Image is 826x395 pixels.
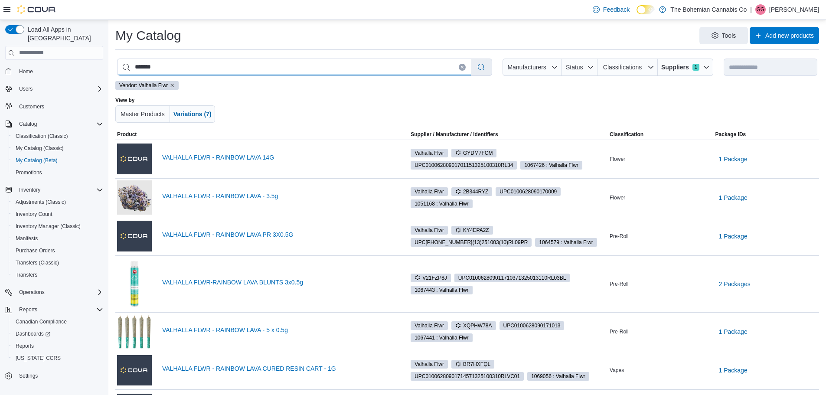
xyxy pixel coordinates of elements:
[715,189,751,206] button: 1 Package
[16,304,41,315] button: Reports
[12,143,103,153] span: My Catalog (Classic)
[715,131,746,138] span: Package IDs
[9,352,107,364] button: [US_STATE] CCRS
[117,258,152,310] img: VALHALLA FLWR-RAINBOW LAVA BLUNTS 3x0.5g
[117,221,152,251] img: VALHALLA FLWR - RAINBOW LAVA PR 3X0.5G
[451,149,497,157] span: GYDM7FCM
[562,59,597,76] button: Status
[9,208,107,220] button: Inventory Count
[670,4,747,15] p: The Bohemian Cannabis Co
[16,66,103,77] span: Home
[757,4,765,15] span: GG
[12,270,103,280] span: Transfers
[603,64,642,71] span: Classifications
[16,370,103,381] span: Settings
[411,161,517,170] span: UPC01006280901701151325100310RL34
[16,235,38,242] span: Manifests
[451,360,494,369] span: BR7HXFQL
[415,149,444,157] span: Valhalla Flwr
[16,304,103,315] span: Reports
[173,111,212,118] span: Variations (7)
[608,154,713,164] div: Flower
[162,279,395,286] a: VALHALLA FLWR-RAINBOW LAVA BLUNTS 3x0.5g
[458,274,566,282] span: UPC 010062809011710371325013110RL03BL
[19,103,44,110] span: Customers
[16,223,81,230] span: Inventory Manager (Classic)
[16,101,103,112] span: Customers
[115,81,179,90] span: Vendor: Valhalla Flwr
[411,149,448,157] span: Valhalla Flwr
[16,355,61,362] span: [US_STATE] CCRS
[455,149,493,157] span: GYDM7FCM
[12,233,103,244] span: Manifests
[608,326,713,337] div: Pre-Roll
[415,274,447,282] span: V21FZP8J
[12,353,103,363] span: Washington CCRS
[24,25,103,42] span: Load All Apps in [GEOGRAPHIC_DATA]
[12,329,103,339] span: Dashboards
[755,4,766,15] div: Givar Gilani
[765,31,814,40] span: Add new products
[520,161,582,170] span: 1067426 : Valhalla Flwr
[16,157,58,164] span: My Catalog (Beta)
[527,372,589,381] span: 1069056 : Valhalla Flwr
[692,64,699,71] span: 1 active filters
[117,314,152,349] img: VALHALLA FLWR - RAINBOW LAVA - 5 x 0.5g
[398,131,498,138] span: Supplier / Manufacturer / Identifiers
[16,287,103,297] span: Operations
[750,27,819,44] button: Add new products
[719,366,748,375] span: 1 Package
[411,372,524,381] span: UPC01006280901714571325100310RLVC01
[699,27,748,44] button: Tools
[9,269,107,281] button: Transfers
[415,286,468,294] span: 1067443 : Valhalla Flwr
[9,196,107,208] button: Adjustments (Classic)
[608,365,713,375] div: Vapes
[9,130,107,142] button: Classification (Classic)
[637,5,655,14] input: Dark Mode
[503,59,562,76] button: Manufacturers
[719,280,751,288] span: 2 Packages
[17,5,56,14] img: Cova
[115,105,170,123] button: Master Products
[415,226,444,234] span: Valhalla Flwr
[16,247,55,254] span: Purchase Orders
[2,65,107,78] button: Home
[719,193,748,202] span: 1 Package
[19,372,38,379] span: Settings
[162,193,395,199] a: VALHALLA FLWR - RAINBOW LAVA - 3.5g
[539,238,593,246] span: 1064579 : Valhalla Flwr
[16,287,48,297] button: Operations
[12,317,103,327] span: Canadian Compliance
[19,289,45,296] span: Operations
[507,64,546,71] span: Manufacturers
[9,257,107,269] button: Transfers (Classic)
[524,161,578,169] span: 1067426 : Valhalla Flwr
[121,111,165,118] span: Master Products
[411,187,448,196] span: Valhalla Flwr
[415,372,520,380] span: UPC 01006280901714571325100310RLVC01
[608,193,713,203] div: Flower
[411,360,448,369] span: Valhalla Flwr
[2,369,107,382] button: Settings
[2,184,107,196] button: Inventory
[12,167,103,178] span: Promotions
[415,334,468,342] span: 1067441 : Valhalla Flwr
[12,258,103,268] span: Transfers (Classic)
[16,66,36,77] a: Home
[16,343,34,349] span: Reports
[16,185,44,195] button: Inventory
[12,209,103,219] span: Inventory Count
[119,82,168,89] span: Vendor: Valhalla Flwr
[16,185,103,195] span: Inventory
[9,232,107,245] button: Manifests
[16,133,68,140] span: Classification (Classic)
[12,317,70,327] a: Canadian Compliance
[411,321,448,330] span: Valhalla Flwr
[12,197,103,207] span: Adjustments (Classic)
[415,200,468,208] span: 1051168 : Valhalla Flwr
[500,321,565,330] span: UPC0100628090171013
[16,199,66,206] span: Adjustments (Classic)
[589,1,633,18] a: Feedback
[170,105,215,123] button: Variations (7)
